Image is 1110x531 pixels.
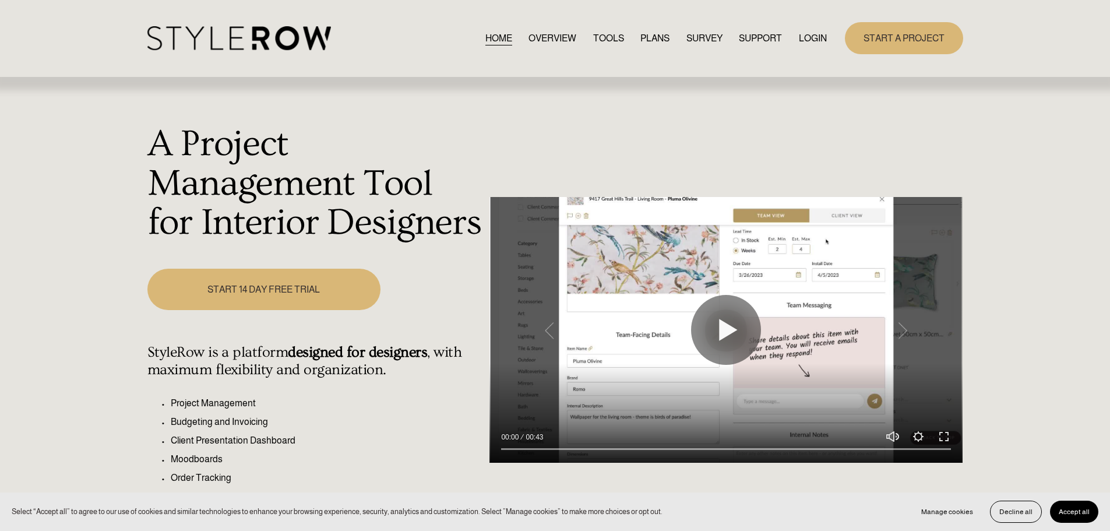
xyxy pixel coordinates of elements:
a: HOME [485,30,512,46]
a: PLANS [640,30,669,46]
a: START A PROJECT [845,22,963,54]
a: LOGIN [799,30,827,46]
span: Accept all [1059,508,1090,516]
a: SURVEY [686,30,723,46]
h1: A Project Management Tool for Interior Designers [147,125,484,243]
p: Budgeting and Invoicing [171,415,484,429]
div: Duration [521,431,546,443]
p: Order Tracking [171,471,484,485]
div: Current time [501,431,521,443]
h4: StyleRow is a platform , with maximum flexibility and organization. [147,344,484,379]
span: SUPPORT [739,31,782,45]
p: Client Presentation Dashboard [171,434,484,448]
a: TOOLS [593,30,624,46]
span: Manage cookies [921,508,973,516]
img: StyleRow [147,26,331,50]
strong: designed for designers [288,344,427,361]
input: Seek [501,445,951,453]
a: folder dropdown [739,30,782,46]
button: Manage cookies [912,501,982,523]
a: OVERVIEW [528,30,576,46]
span: Decline all [999,508,1033,516]
p: Select “Accept all” to agree to our use of cookies and similar technologies to enhance your brows... [12,506,663,517]
button: Decline all [990,501,1042,523]
button: Play [691,295,761,365]
p: Project Management [171,396,484,410]
button: Accept all [1050,501,1098,523]
a: START 14 DAY FREE TRIAL [147,269,380,310]
p: Moodboards [171,452,484,466]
